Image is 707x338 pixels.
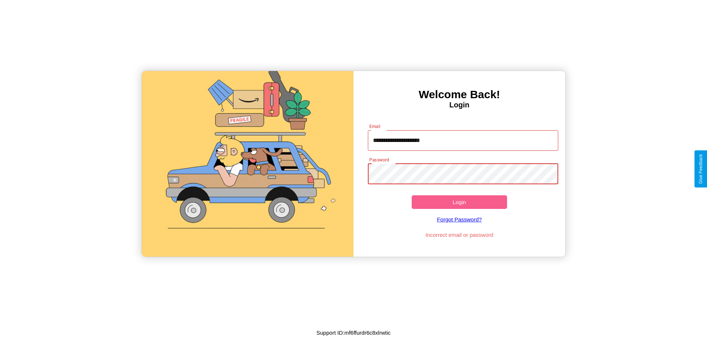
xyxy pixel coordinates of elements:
a: Forgot Password? [364,209,555,230]
label: Password [369,157,389,163]
div: Give Feedback [698,154,703,184]
button: Login [412,195,507,209]
h3: Welcome Back! [353,88,565,101]
label: Email [369,123,381,129]
p: Incorrect email or password [364,230,555,240]
p: Support ID: mf6ffurdr6c8xlrwtic [316,328,390,338]
h4: Login [353,101,565,109]
img: gif [142,71,353,257]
